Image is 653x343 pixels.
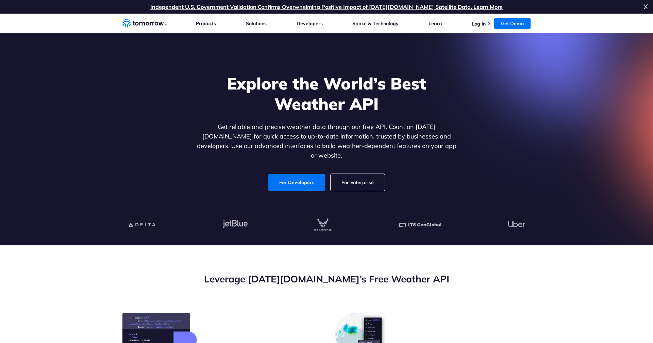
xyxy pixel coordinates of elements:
[122,273,531,285] h2: Leverage [DATE][DOMAIN_NAME]’s Free Weather API
[195,73,458,114] h1: Explore the World’s Best Weather API
[472,21,486,27] a: Log In
[268,174,325,191] a: For Developers
[331,174,385,191] a: For Enterprise
[429,20,442,27] a: Learn
[246,20,267,27] a: Solutions
[494,18,531,29] a: Get Demo
[352,20,399,27] a: Space & Technology
[297,20,323,27] a: Developers
[122,18,167,29] a: Home link
[150,3,503,10] a: Independent U.S. Government Validation Confirms Overwhelming Positive Impact of [DATE][DOMAIN_NAM...
[195,122,458,160] p: Get reliable and precise weather data through our free API. Count on [DATE][DOMAIN_NAME] for quic...
[196,20,216,27] a: Products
